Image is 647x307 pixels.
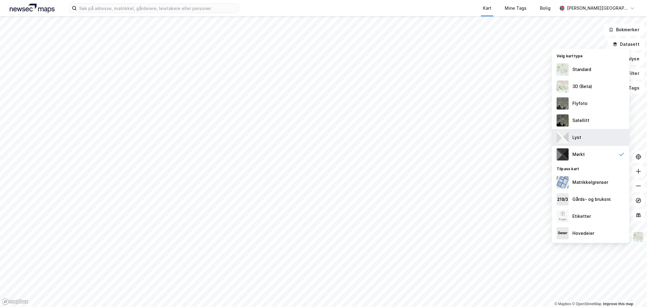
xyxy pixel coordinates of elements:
[2,298,29,305] a: Mapbox homepage
[572,302,602,306] a: OpenStreetMap
[572,66,591,73] div: Standard
[557,63,569,76] img: Z
[572,230,594,237] div: Hovedeier
[505,5,527,12] div: Mine Tags
[557,148,569,160] img: nCdM7BzjoCAAAAAElFTkSuQmCC
[552,50,629,61] div: Velg karttype
[557,210,569,222] img: Z
[572,134,581,141] div: Lyst
[77,4,239,13] input: Søk på adresse, matrikkel, gårdeiere, leietakere eller personer
[572,83,592,90] div: 3D (Beta)
[552,163,629,174] div: Tilpass kart
[557,193,569,205] img: cadastreKeys.547ab17ec502f5a4ef2b.jpeg
[572,196,612,203] div: Gårds- og bruksnr.
[557,176,569,188] img: cadastreBorders.cfe08de4b5ddd52a10de.jpeg
[616,82,645,94] button: Tags
[604,24,645,36] button: Bokmerker
[572,151,585,158] div: Mørkt
[557,227,569,239] img: majorOwner.b5e170eddb5c04bfeeff.jpeg
[540,5,551,12] div: Bolig
[572,100,588,107] div: Flyfoto
[10,4,55,13] img: logo.a4113a55bc3d86da70a041830d287a7e.svg
[554,302,571,306] a: Mapbox
[557,97,569,110] img: Z
[572,213,591,220] div: Etiketter
[608,38,645,50] button: Datasett
[557,131,569,143] img: luj3wr1y2y3+OchiMxRmMxRlscgabnMEmZ7DJGWxyBpucwSZnsMkZbHIGm5zBJmewyRlscgabnMEmZ7DJGWxyBpucwSZnsMkZ...
[603,302,633,306] a: Improve this map
[557,114,569,127] img: 9k=
[615,67,645,79] button: Filter
[633,231,644,243] img: Z
[572,117,589,124] div: Satellitt
[572,179,608,186] div: Matrikkelgrenser
[557,80,569,93] img: Z
[567,5,628,12] div: [PERSON_NAME][GEOGRAPHIC_DATA]
[617,278,647,307] iframe: Chat Widget
[483,5,491,12] div: Kart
